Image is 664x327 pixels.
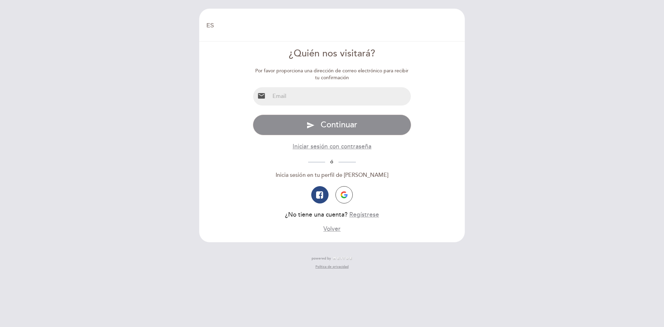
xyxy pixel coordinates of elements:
[270,87,411,106] input: Email
[341,191,348,198] img: icon-google.png
[253,171,412,179] div: Inicia sesión en tu perfil de [PERSON_NAME]
[285,211,348,218] span: ¿No tiene una cuenta?
[323,225,341,233] button: Volver
[253,47,412,61] div: ¿Quién nos visitará?
[306,121,315,129] i: send
[293,142,371,151] button: Iniciar sesión con contraseña
[349,210,379,219] button: Regístrese
[257,92,266,100] i: email
[253,115,412,135] button: send Continuar
[253,67,412,81] div: Por favor proporciona una dirección de correo electrónico para recibir tu confirmación
[325,159,339,165] span: ó
[315,264,349,269] a: Política de privacidad
[312,256,331,261] span: powered by
[321,120,357,130] span: Continuar
[312,256,352,261] a: powered by
[333,257,352,260] img: MEITRE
